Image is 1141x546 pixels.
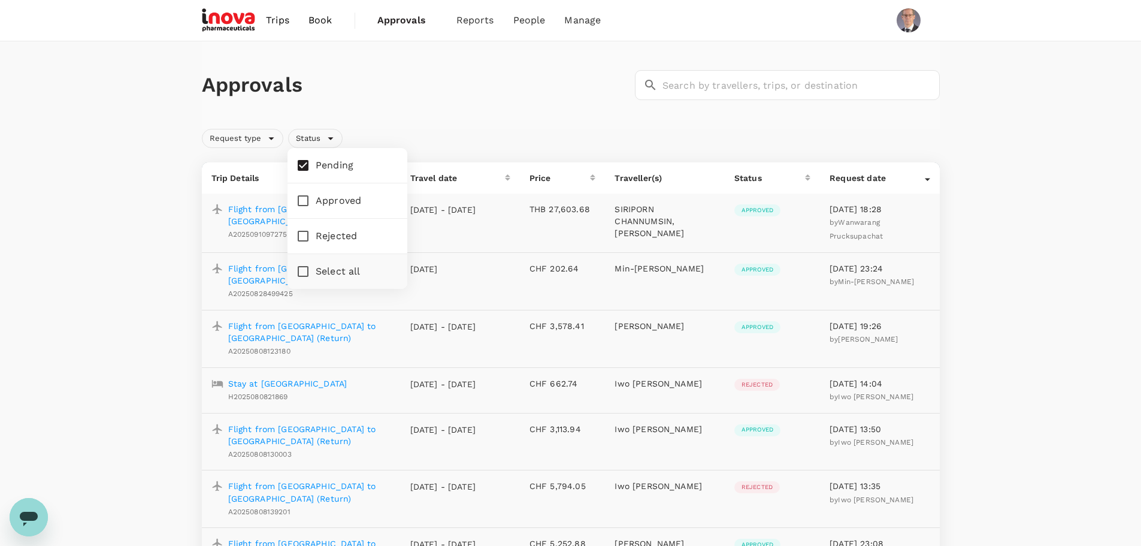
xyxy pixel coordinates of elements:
a: Flight from [GEOGRAPHIC_DATA] to [GEOGRAPHIC_DATA] (Return) [228,480,391,504]
span: A20250828499425 [228,289,293,298]
iframe: Button to launch messaging window [10,498,48,536]
p: [DATE] - [DATE] [410,481,476,493]
span: Approved [734,323,780,331]
span: Min-[PERSON_NAME] [838,277,914,286]
span: Rejected [734,483,780,491]
p: Min-[PERSON_NAME] [615,263,715,274]
span: by [830,393,913,401]
span: Rejected [316,229,357,243]
span: Book [308,13,332,28]
span: A20250808130003 [228,450,292,458]
h1: Approvals [202,73,630,98]
p: CHF 662.74 [529,378,596,390]
span: Iwo [PERSON_NAME] [838,496,913,504]
p: [DATE] 19:26 [830,320,930,332]
span: by [830,335,898,343]
p: [PERSON_NAME] [615,320,715,332]
span: Request type [202,133,269,144]
span: People [513,13,546,28]
div: Status [288,129,343,148]
span: Reports [456,13,494,28]
span: Approvals [377,13,437,28]
a: Flight from [GEOGRAPHIC_DATA] to [GEOGRAPHIC_DATA] (Return) [228,320,391,344]
p: Iwo [PERSON_NAME] [615,378,715,390]
p: Trip Details [211,172,391,184]
span: by [830,277,914,286]
p: Traveller(s) [615,172,715,184]
a: Flight from [GEOGRAPHIC_DATA] to [GEOGRAPHIC_DATA] (Return) [228,203,391,227]
input: Search by travellers, trips, or destination [662,70,940,100]
p: CHF 202.64 [529,263,596,274]
span: Iwo [PERSON_NAME] [838,393,913,401]
div: Request type [202,129,284,148]
p: SIRIPORN CHANNUMSIN, [PERSON_NAME] [615,203,715,239]
p: Iwo [PERSON_NAME] [615,480,715,492]
p: THB 27,603.68 [529,203,596,215]
span: by [830,496,913,504]
p: [DATE] 13:35 [830,480,930,492]
p: [DATE] - [DATE] [410,378,476,390]
span: Select all [316,264,361,279]
div: Request date [830,172,924,184]
span: Approved [734,206,780,215]
img: iNova Pharmaceuticals [202,7,257,34]
a: Flight from [GEOGRAPHIC_DATA] to [GEOGRAPHIC_DATA] (Return) [228,423,391,447]
a: Flight from [GEOGRAPHIC_DATA] to [GEOGRAPHIC_DATA] (Return) [228,263,391,286]
span: Trips [266,13,289,28]
span: Rejected [734,381,780,389]
span: Manage [564,13,601,28]
p: Iwo [PERSON_NAME] [615,423,715,435]
div: Status [734,172,805,184]
p: CHF 3,578.41 [529,320,596,332]
div: Price [529,172,591,184]
p: [DATE] - [DATE] [410,424,476,436]
span: A20250808139201 [228,508,290,516]
p: CHF 3,113.94 [529,423,596,435]
span: Approved [734,426,780,434]
span: H2025080821869 [228,393,288,401]
span: Iwo [PERSON_NAME] [838,438,913,447]
span: Pending [316,158,353,173]
span: by [830,438,913,447]
span: Approved [316,194,361,208]
p: CHF 5,794.05 [529,480,596,492]
span: by [830,218,883,240]
span: A20250808123180 [228,347,290,355]
p: [DATE] - [DATE] [410,321,476,333]
span: Status [289,133,328,144]
a: Stay at [GEOGRAPHIC_DATA] [228,378,347,390]
p: [DATE] 23:24 [830,263,930,274]
span: Approved [734,266,780,274]
p: [DATE] 13:50 [830,423,930,435]
p: [DATE] - [DATE] [410,204,476,216]
p: [DATE] [410,263,476,275]
p: [DATE] 14:04 [830,378,930,390]
span: [PERSON_NAME] [838,335,898,343]
div: Travel date [410,172,505,184]
span: Wanwarang Prucksupachat [830,218,883,240]
span: A20250910972755 [228,230,292,239]
img: Sacha Ernst [897,8,921,32]
p: [DATE] 18:28 [830,203,930,215]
